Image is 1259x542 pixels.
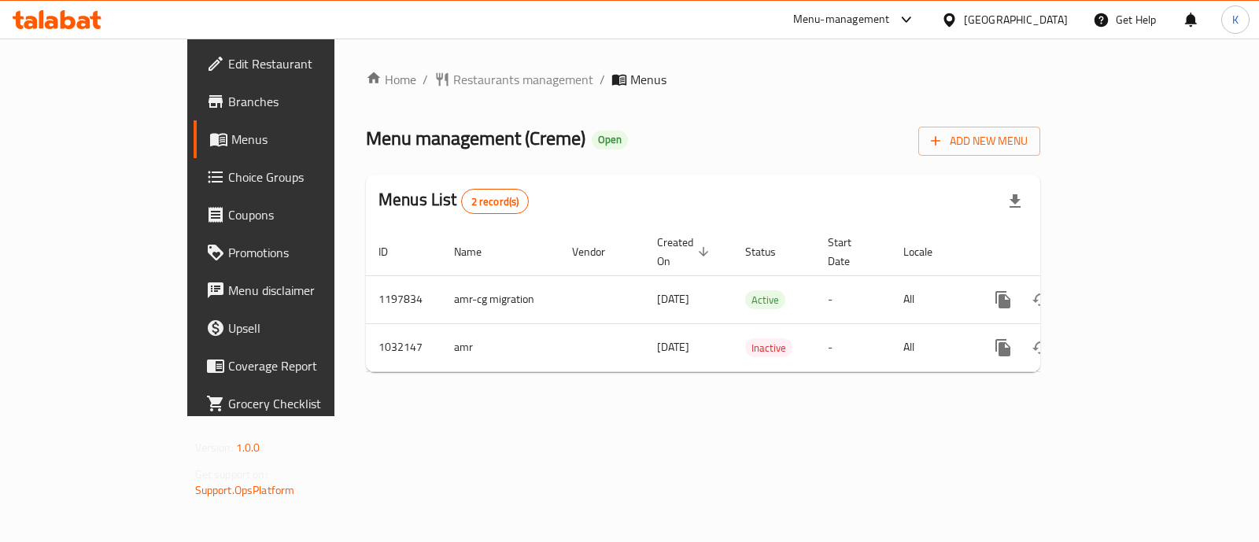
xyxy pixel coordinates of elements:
[194,120,397,158] a: Menus
[195,464,268,485] span: Get support on:
[984,329,1022,367] button: more
[891,323,972,371] td: All
[366,275,441,323] td: 1197834
[228,205,385,224] span: Coupons
[228,356,385,375] span: Coverage Report
[745,339,792,357] span: Inactive
[228,394,385,413] span: Grocery Checklist
[600,70,605,89] li: /
[423,70,428,89] li: /
[572,242,626,261] span: Vendor
[194,83,397,120] a: Branches
[1022,281,1060,319] button: Change Status
[228,319,385,337] span: Upsell
[366,323,441,371] td: 1032147
[195,480,295,500] a: Support.OpsPlatform
[228,281,385,300] span: Menu disclaimer
[454,242,502,261] span: Name
[195,437,234,458] span: Version:
[228,243,385,262] span: Promotions
[815,323,891,371] td: -
[461,189,530,214] div: Total records count
[745,291,785,309] span: Active
[366,120,585,156] span: Menu management ( Creme )
[657,233,714,271] span: Created On
[228,92,385,111] span: Branches
[441,275,559,323] td: amr-cg migration
[657,337,689,357] span: [DATE]
[630,70,666,89] span: Menus
[366,70,1040,89] nav: breadcrumb
[745,242,796,261] span: Status
[891,275,972,323] td: All
[228,168,385,186] span: Choice Groups
[236,437,260,458] span: 1.0.0
[931,131,1028,151] span: Add New Menu
[815,275,891,323] td: -
[434,70,593,89] a: Restaurants management
[657,289,689,309] span: [DATE]
[903,242,953,261] span: Locale
[194,309,397,347] a: Upsell
[462,194,529,209] span: 2 record(s)
[441,323,559,371] td: amr
[194,158,397,196] a: Choice Groups
[984,281,1022,319] button: more
[964,11,1068,28] div: [GEOGRAPHIC_DATA]
[972,228,1148,276] th: Actions
[918,127,1040,156] button: Add New Menu
[378,242,408,261] span: ID
[366,228,1148,372] table: enhanced table
[592,133,628,146] span: Open
[793,10,890,29] div: Menu-management
[378,188,529,214] h2: Menus List
[745,290,785,309] div: Active
[194,196,397,234] a: Coupons
[194,385,397,422] a: Grocery Checklist
[828,233,872,271] span: Start Date
[231,130,385,149] span: Menus
[194,271,397,309] a: Menu disclaimer
[745,338,792,357] div: Inactive
[194,45,397,83] a: Edit Restaurant
[453,70,593,89] span: Restaurants management
[1232,11,1239,28] span: K
[194,234,397,271] a: Promotions
[228,54,385,73] span: Edit Restaurant
[996,183,1034,220] div: Export file
[592,131,628,149] div: Open
[194,347,397,385] a: Coverage Report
